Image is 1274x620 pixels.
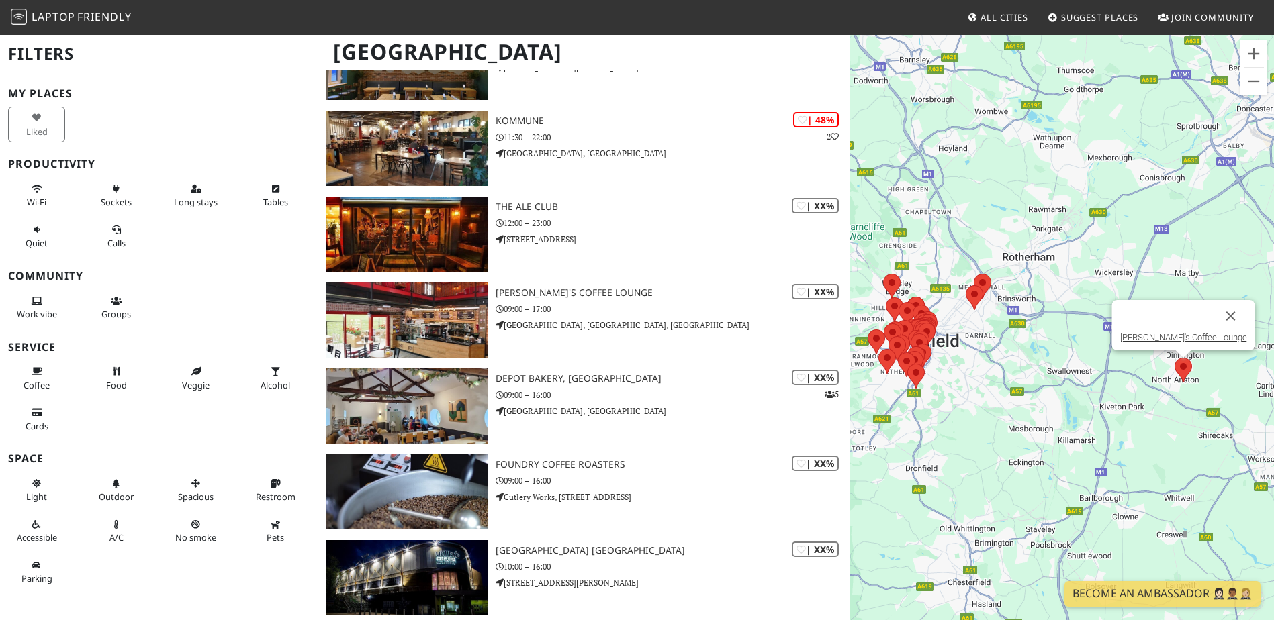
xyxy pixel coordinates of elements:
[496,287,850,299] h3: [PERSON_NAME]'s Coffee Lounge
[88,219,145,254] button: Calls
[77,9,131,24] span: Friendly
[8,290,65,325] button: Work vibe
[322,34,846,70] h1: [GEOGRAPHIC_DATA]
[326,282,487,358] img: Lottie's Coffee Lounge
[496,131,850,144] p: 11:30 – 22:00
[1240,68,1267,95] button: Zoom out
[8,270,310,282] h3: Community
[247,513,304,549] button: Pets
[178,490,214,503] span: Spacious
[256,490,295,503] span: Restroom
[167,513,224,549] button: No smoke
[496,389,850,401] p: 09:00 – 16:00
[263,196,288,208] span: Work-friendly tables
[8,87,310,100] h3: My Places
[167,360,224,396] button: Veggie
[106,379,127,391] span: Food
[326,197,487,272] img: The Ale Club
[11,6,132,30] a: LaptopFriendly LaptopFriendly
[318,540,849,615] a: Utilita Arena Sheffield | XX% [GEOGRAPHIC_DATA] [GEOGRAPHIC_DATA] 10:00 – 16:00 [STREET_ADDRESS][...
[88,472,145,508] button: Outdoor
[981,11,1028,23] span: All Cities
[962,5,1034,30] a: All Cities
[1042,5,1144,30] a: Suggest Places
[1214,300,1246,332] button: Close
[8,178,65,213] button: Wi-Fi
[825,388,839,401] p: 5
[496,303,850,315] p: 09:00 – 17:00
[1061,11,1139,23] span: Suggest Places
[792,284,839,299] div: | XX%
[88,360,145,396] button: Food
[318,454,849,529] a: Foundry Coffee Roasters | XX% Foundry Coffee Roasters 09:00 – 16:00 Cutlery Works, [STREET_ADDRESS]
[27,196,46,208] span: Stable Wi-Fi
[318,368,849,444] a: Depot Bakery, Coach House | XX% 5 Depot Bakery, [GEOGRAPHIC_DATA] 09:00 – 16:00 [GEOGRAPHIC_DATA]...
[8,452,310,465] h3: Space
[792,370,839,385] div: | XX%
[167,178,224,213] button: Long stays
[496,474,850,487] p: 09:00 – 16:00
[175,531,216,544] span: Smoke free
[496,319,850,331] p: [GEOGRAPHIC_DATA], [GEOGRAPHIC_DATA], [GEOGRAPHIC_DATA]
[496,201,850,213] h3: The Ale Club
[8,401,65,437] button: Cards
[267,531,284,544] span: Pet friendly
[99,490,134,503] span: Outdoor area
[1064,581,1261,607] a: Become an Ambassador 🤵🏻‍♀️🤵🏾‍♂️🤵🏼‍♀️
[261,379,290,391] span: Alcohol
[11,9,27,25] img: LaptopFriendly
[792,456,839,471] div: | XX%
[88,513,145,549] button: A/C
[1171,11,1254,23] span: Join Community
[1152,5,1259,30] a: Join Community
[21,572,52,584] span: Parking
[24,379,50,391] span: Coffee
[792,198,839,213] div: | XX%
[496,147,850,160] p: [GEOGRAPHIC_DATA], [GEOGRAPHIC_DATA]
[247,178,304,213] button: Tables
[247,472,304,508] button: Restroom
[26,490,47,503] span: Natural light
[101,308,131,320] span: Group tables
[793,112,839,127] div: | 48%
[496,576,850,589] p: [STREET_ADDRESS][PERSON_NAME]
[8,554,65,590] button: Parking
[167,472,224,508] button: Spacious
[496,459,850,470] h3: Foundry Coffee Roasters
[17,531,57,544] span: Accessible
[496,373,850,384] h3: Depot Bakery, [GEOGRAPHIC_DATA]
[792,541,839,557] div: | XX%
[8,341,310,354] h3: Service
[496,217,850,229] p: 12:00 – 23:00
[174,196,218,208] span: Long stays
[496,490,850,503] p: Cutlery Works, [STREET_ADDRESS]
[26,420,48,432] span: Credit cards
[17,308,57,320] span: People working
[496,560,850,573] p: 10:00 – 16:00
[8,34,310,74] h2: Filters
[326,454,487,529] img: Foundry Coffee Roasters
[26,237,48,249] span: Quiet
[326,111,487,186] img: Kommune
[496,405,850,417] p: [GEOGRAPHIC_DATA], [GEOGRAPHIC_DATA]
[8,158,310,170] h3: Productivity
[8,513,65,549] button: Accessible
[318,282,849,358] a: Lottie's Coffee Lounge | XX% [PERSON_NAME]'s Coffee Lounge 09:00 – 17:00 [GEOGRAPHIC_DATA], [GEOG...
[88,290,145,325] button: Groups
[827,130,839,143] p: 2
[8,219,65,254] button: Quiet
[318,111,849,186] a: Kommune | 48% 2 Kommune 11:30 – 22:00 [GEOGRAPHIC_DATA], [GEOGRAPHIC_DATA]
[8,472,65,508] button: Light
[101,196,132,208] span: Power sockets
[326,368,487,444] img: Depot Bakery, Coach House
[496,545,850,556] h3: [GEOGRAPHIC_DATA] [GEOGRAPHIC_DATA]
[8,360,65,396] button: Coffee
[182,379,210,391] span: Veggie
[326,540,487,615] img: Utilita Arena Sheffield
[247,360,304,396] button: Alcohol
[1240,40,1267,67] button: Zoom in
[32,9,75,24] span: Laptop
[109,531,124,544] span: Air conditioned
[88,178,145,213] button: Sockets
[496,115,850,127] h3: Kommune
